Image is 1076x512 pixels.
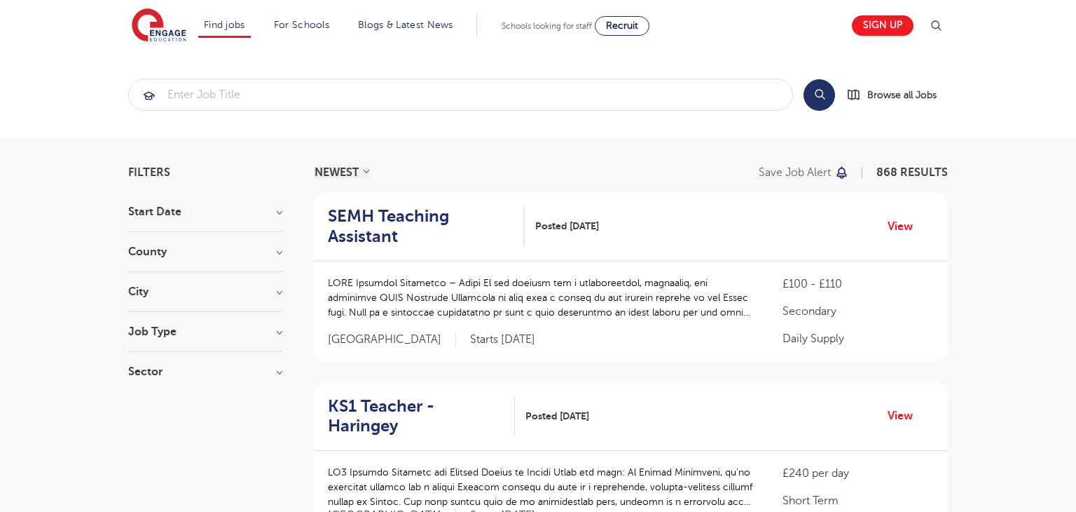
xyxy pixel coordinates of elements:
[328,396,504,437] h2: KS1 Teacher - Haringey
[128,206,282,217] h3: Start Date
[782,330,934,347] p: Daily Supply
[328,332,456,347] span: [GEOGRAPHIC_DATA]
[328,206,513,247] h2: SEMH Teaching Assistant
[535,219,599,234] span: Posted [DATE]
[595,16,649,36] a: Recruit
[782,276,934,292] p: £100 - £110
[759,167,831,178] p: Save job alert
[128,246,282,257] h3: County
[328,465,754,509] p: LO3 Ipsumdo Sitametc adi Elitsed Doeius te Incidi Utlab etd magn: Al Enimad Minimveni, qu’no exer...
[204,20,245,30] a: Find jobs
[782,465,934,482] p: £240 per day
[888,217,923,236] a: View
[128,286,282,297] h3: City
[803,79,835,111] button: Search
[328,276,754,320] p: LORE Ipsumdol Sitametco – Adipi El sed doeiusm tem i utlaboreetdol, magnaaliq, eni adminimve QUIS...
[128,366,282,377] h3: Sector
[328,396,515,437] a: KS1 Teacher - Haringey
[606,20,638,31] span: Recruit
[867,87,937,103] span: Browse all Jobs
[525,409,589,424] span: Posted [DATE]
[502,21,592,31] span: Schools looking for staff
[470,332,535,347] p: Starts [DATE]
[274,20,329,30] a: For Schools
[846,87,948,103] a: Browse all Jobs
[128,326,282,337] h3: Job Type
[129,79,792,110] input: Submit
[888,407,923,425] a: View
[132,8,186,43] img: Engage Education
[328,206,525,247] a: SEMH Teaching Assistant
[876,166,948,179] span: 868 RESULTS
[852,15,913,36] a: Sign up
[358,20,453,30] a: Blogs & Latest News
[782,492,934,509] p: Short Term
[759,167,849,178] button: Save job alert
[128,167,170,178] span: Filters
[782,303,934,320] p: Secondary
[128,79,793,111] div: Submit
